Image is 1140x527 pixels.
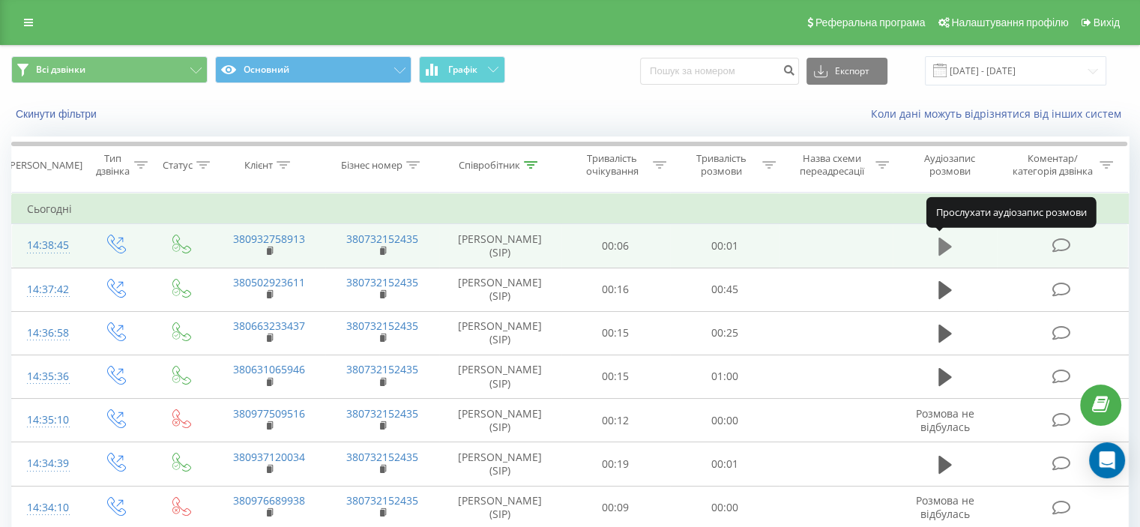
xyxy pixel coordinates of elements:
[233,450,305,464] a: 380937120034
[561,442,670,486] td: 00:19
[233,275,305,289] a: 380502923611
[27,493,67,523] div: 14:34:10
[419,56,505,83] button: Графік
[27,275,67,304] div: 14:37:42
[871,106,1129,121] a: Коли дані можуть відрізнятися вiд інших систем
[670,442,779,486] td: 00:01
[448,64,477,75] span: Графік
[346,275,418,289] a: 380732152435
[806,58,887,85] button: Експорт
[670,311,779,355] td: 00:25
[346,232,418,246] a: 380732152435
[916,493,974,521] span: Розмова не відбулась
[27,406,67,435] div: 14:35:10
[12,194,1129,224] td: Сьогодні
[439,442,561,486] td: [PERSON_NAME] (SIP)
[670,268,779,311] td: 00:45
[561,224,670,268] td: 00:06
[94,152,130,178] div: Тип дзвінка
[1089,442,1125,478] div: Open Intercom Messenger
[7,159,82,172] div: [PERSON_NAME]
[916,406,974,434] span: Розмова не відбулась
[36,64,85,76] span: Всі дзвінки
[163,159,193,172] div: Статус
[561,311,670,355] td: 00:15
[1008,152,1096,178] div: Коментар/категорія дзвінка
[27,231,67,260] div: 14:38:45
[439,399,561,442] td: [PERSON_NAME] (SIP)
[346,362,418,376] a: 380732152435
[244,159,273,172] div: Клієнт
[233,319,305,333] a: 380663233437
[233,493,305,508] a: 380976689938
[439,224,561,268] td: [PERSON_NAME] (SIP)
[951,16,1068,28] span: Налаштування профілю
[233,406,305,421] a: 380977509516
[27,449,67,478] div: 14:34:39
[27,319,67,348] div: 14:36:58
[670,399,779,442] td: 00:00
[439,268,561,311] td: [PERSON_NAME] (SIP)
[346,406,418,421] a: 380732152435
[215,56,411,83] button: Основний
[575,152,650,178] div: Тривалість очікування
[561,268,670,311] td: 00:16
[684,152,759,178] div: Тривалість розмови
[233,362,305,376] a: 380631065946
[346,493,418,508] a: 380732152435
[346,450,418,464] a: 380732152435
[561,355,670,398] td: 00:15
[1094,16,1120,28] span: Вихід
[439,355,561,398] td: [PERSON_NAME] (SIP)
[793,152,872,178] div: Назва схеми переадресації
[11,107,104,121] button: Скинути фільтри
[561,399,670,442] td: 00:12
[439,311,561,355] td: [PERSON_NAME] (SIP)
[670,224,779,268] td: 00:01
[459,159,520,172] div: Співробітник
[346,319,418,333] a: 380732152435
[815,16,926,28] span: Реферальна програма
[906,152,994,178] div: Аудіозапис розмови
[670,355,779,398] td: 01:00
[27,362,67,391] div: 14:35:36
[341,159,402,172] div: Бізнес номер
[11,56,208,83] button: Всі дзвінки
[640,58,799,85] input: Пошук за номером
[233,232,305,246] a: 380932758913
[926,197,1097,227] div: Прослухати аудіозапис розмови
